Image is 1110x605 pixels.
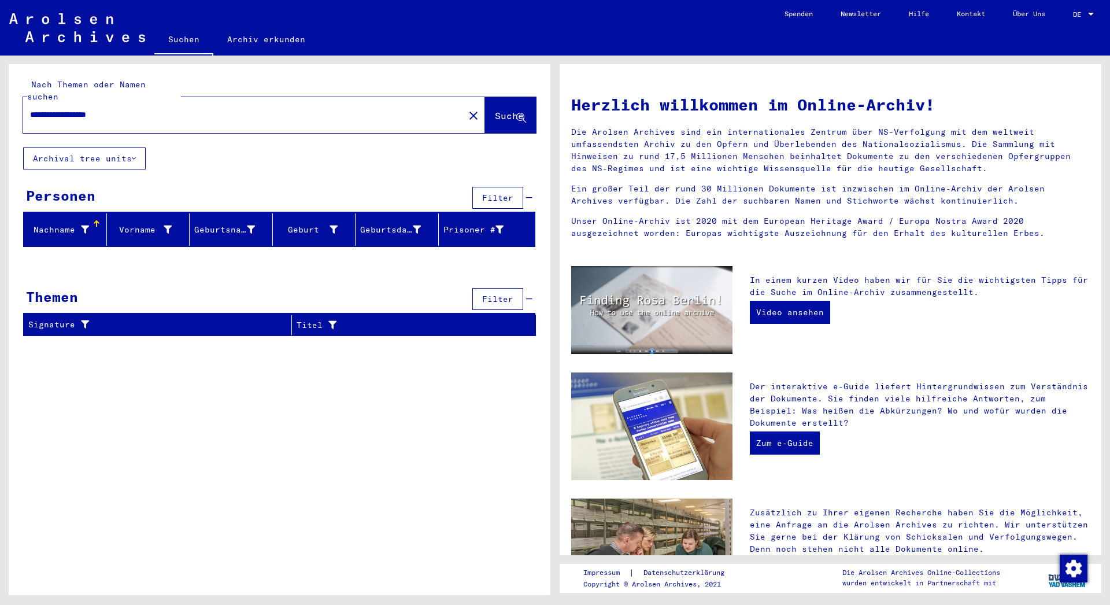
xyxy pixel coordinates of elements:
[356,213,439,246] mat-header-cell: Geburtsdatum
[462,104,485,127] button: Clear
[750,507,1090,555] p: Zusätzlich zu Ihrer eigenen Recherche haben Sie die Möglichkeit, eine Anfrage an die Arolsen Arch...
[194,220,272,239] div: Geburtsname
[360,220,438,239] div: Geburtsdatum
[190,213,273,246] mat-header-cell: Geburtsname
[194,224,255,236] div: Geburtsname
[1059,554,1087,582] div: Zustimmung ändern
[443,220,521,239] div: Prisoner #
[750,431,820,455] a: Zum e-Guide
[213,25,319,53] a: Archiv erkunden
[297,316,521,334] div: Titel
[571,93,1090,117] h1: Herzlich willkommen im Online-Archiv!
[583,567,738,579] div: |
[571,266,732,354] img: video.jpg
[28,224,89,236] div: Nachname
[277,224,338,236] div: Geburt‏
[472,288,523,310] button: Filter
[482,193,513,203] span: Filter
[571,183,1090,207] p: Ein großer Teil der rund 30 Millionen Dokumente ist inzwischen im Online-Archiv der Arolsen Archi...
[9,13,145,42] img: Arolsen_neg.svg
[439,213,535,246] mat-header-cell: Prisoner #
[273,213,356,246] mat-header-cell: Geburt‏
[24,213,107,246] mat-header-cell: Nachname
[482,294,513,304] span: Filter
[1073,10,1086,19] span: DE
[154,25,213,56] a: Suchen
[583,579,738,589] p: Copyright © Arolsen Archives, 2021
[750,301,830,324] a: Video ansehen
[297,319,507,331] div: Titel
[28,316,291,334] div: Signature
[277,220,356,239] div: Geburt‏
[112,224,172,236] div: Vorname
[107,213,190,246] mat-header-cell: Vorname
[472,187,523,209] button: Filter
[28,220,106,239] div: Nachname
[443,224,504,236] div: Prisoner #
[28,319,277,331] div: Signature
[750,274,1090,298] p: In einem kurzen Video haben wir für Sie die wichtigsten Tipps für die Suche im Online-Archiv zusa...
[23,147,146,169] button: Archival tree units
[1060,555,1087,582] img: Zustimmung ändern
[27,79,146,102] mat-label: Nach Themen oder Namen suchen
[26,185,95,206] div: Personen
[583,567,629,579] a: Impressum
[842,578,1000,588] p: wurden entwickelt in Partnerschaft mit
[360,224,421,236] div: Geburtsdatum
[842,567,1000,578] p: Die Arolsen Archives Online-Collections
[26,286,78,307] div: Themen
[495,110,524,121] span: Suche
[467,109,480,123] mat-icon: close
[571,372,732,480] img: eguide.jpg
[571,215,1090,239] p: Unser Online-Archiv ist 2020 mit dem European Heritage Award / Europa Nostra Award 2020 ausgezeic...
[750,381,1090,429] p: Der interaktive e-Guide liefert Hintergrundwissen zum Verständnis der Dokumente. Sie finden viele...
[571,126,1090,175] p: Die Arolsen Archives sind ein internationales Zentrum über NS-Verfolgung mit dem weltweit umfasse...
[485,97,536,133] button: Suche
[112,220,190,239] div: Vorname
[1046,563,1089,592] img: yv_logo.png
[634,567,738,579] a: Datenschutzerklärung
